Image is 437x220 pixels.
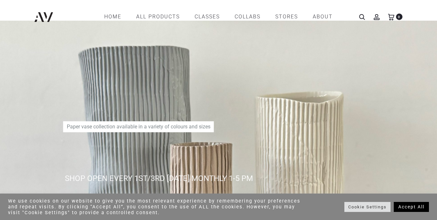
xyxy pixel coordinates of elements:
[195,11,220,22] a: CLASSES
[8,198,303,215] div: We use cookies on our website to give you the most relevant experience by remembering your prefer...
[63,121,214,132] p: Paper vase collection available in a variety of colours and sizes
[235,11,260,22] a: COLLABS
[394,202,429,212] a: Accept All
[275,11,298,22] a: STORES
[136,11,180,22] a: All products
[388,14,394,20] a: 0
[396,14,402,20] span: 0
[344,202,391,212] a: Cookie Settings
[313,11,333,22] a: ABOUT
[104,11,121,22] a: Home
